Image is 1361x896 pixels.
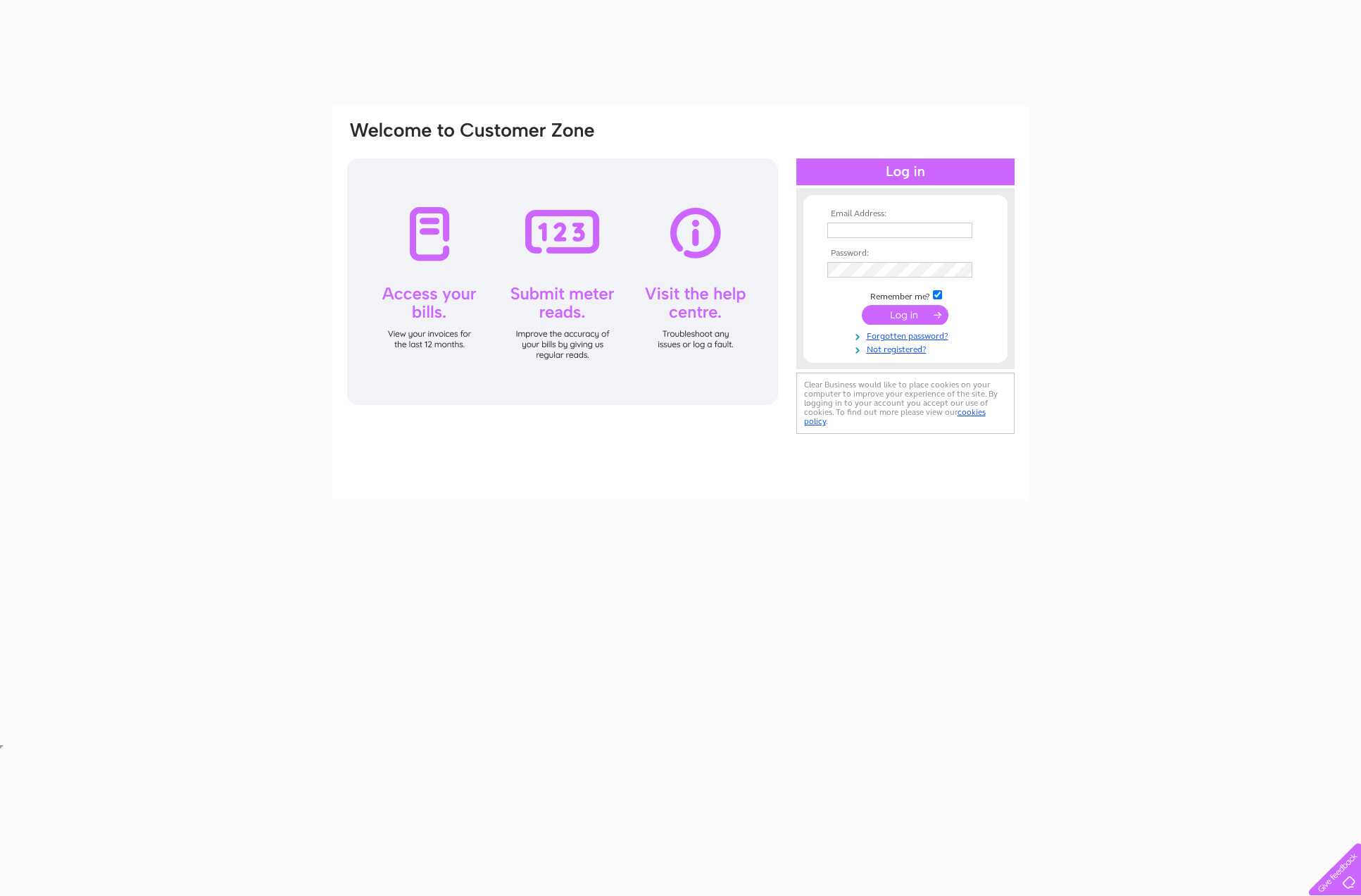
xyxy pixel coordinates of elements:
[824,209,987,219] th: Email Address:
[804,407,986,426] a: cookies policy
[824,249,987,259] th: Password:
[827,328,987,342] a: Forgotten password?
[827,342,987,355] a: Not registered?
[796,373,1015,434] div: Clear Business would like to place cookies on your computer to improve your experience of the sit...
[824,288,987,302] td: Remember me?
[862,305,948,325] input: Submit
